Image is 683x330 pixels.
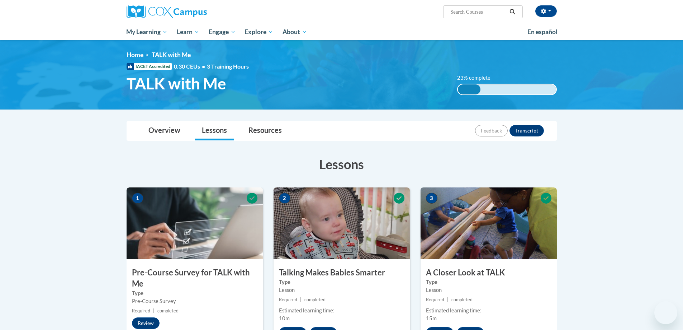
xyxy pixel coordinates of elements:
[279,315,290,321] span: 10m
[245,28,273,36] span: Explore
[132,317,160,329] button: Review
[426,193,437,204] span: 3
[509,125,544,136] button: Transcript
[304,297,326,302] span: completed
[278,24,312,40] a: About
[240,24,278,40] a: Explore
[279,307,404,315] div: Estimated learning time:
[421,187,557,259] img: Course Image
[279,278,404,286] label: Type
[127,187,263,259] img: Course Image
[421,267,557,278] h3: A Closer Look at TALK
[426,315,437,321] span: 15m
[132,193,143,204] span: 1
[127,5,263,18] a: Cox Campus
[116,24,568,40] div: Main menu
[535,5,557,17] button: Account Settings
[127,155,557,173] h3: Lessons
[274,187,410,259] img: Course Image
[283,28,307,36] span: About
[426,297,444,302] span: Required
[274,267,410,278] h3: Talking Makes Babies Smarter
[127,5,207,18] img: Cox Campus
[207,63,249,70] span: 3 Training Hours
[450,8,507,16] input: Search Courses
[300,297,302,302] span: |
[475,125,508,136] button: Feedback
[527,28,558,36] span: En español
[126,28,167,36] span: My Learning
[132,308,150,313] span: Required
[122,24,172,40] a: My Learning
[174,62,207,70] span: 0.30 CEUs
[177,28,199,36] span: Learn
[127,51,143,59] a: Home
[279,193,290,204] span: 2
[141,121,188,140] a: Overview
[132,297,257,305] div: Pre-Course Survey
[451,297,473,302] span: completed
[279,297,297,302] span: Required
[157,308,179,313] span: completed
[195,121,234,140] a: Lessons
[127,63,172,70] span: IACET Accredited
[507,8,518,16] button: Search
[209,28,236,36] span: Engage
[279,286,404,294] div: Lesson
[132,289,257,297] label: Type
[523,24,562,39] a: En español
[654,301,677,324] iframe: Button to launch messaging window
[426,286,551,294] div: Lesson
[172,24,204,40] a: Learn
[153,308,155,313] span: |
[241,121,289,140] a: Resources
[447,297,449,302] span: |
[127,74,226,93] span: TALK with Me
[127,267,263,289] h3: Pre-Course Survey for TALK with Me
[458,84,480,94] div: 23% complete
[426,278,551,286] label: Type
[457,74,498,82] label: 23% complete
[204,24,240,40] a: Engage
[152,51,191,59] span: TALK with Me
[202,63,205,70] span: •
[426,307,551,315] div: Estimated learning time:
